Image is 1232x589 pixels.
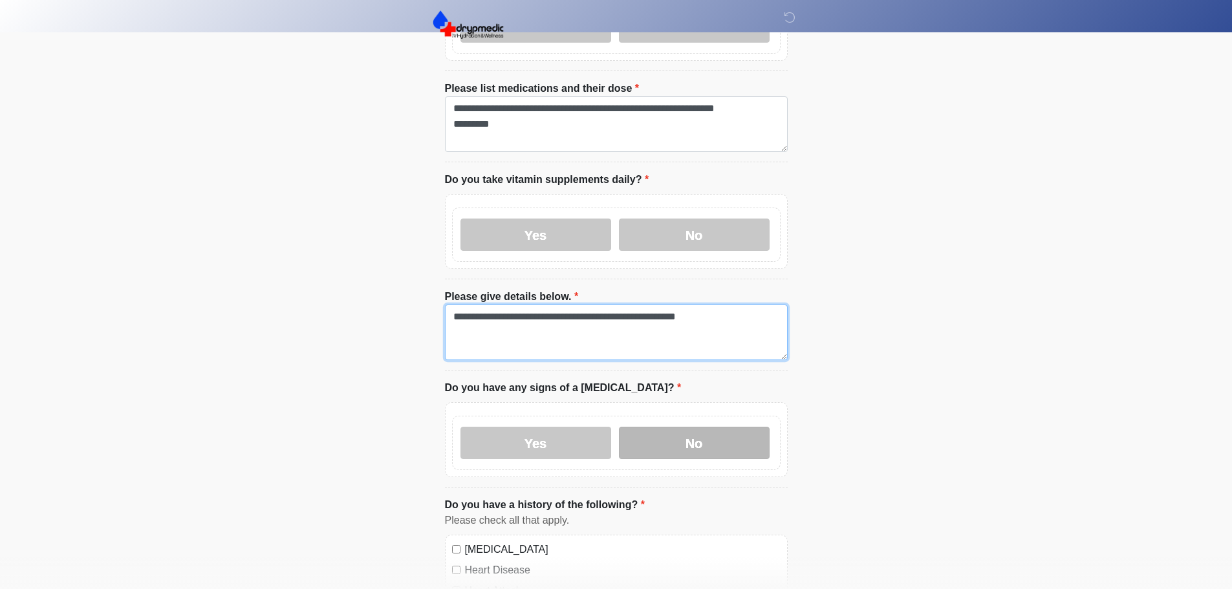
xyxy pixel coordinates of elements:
div: Please check all that apply. [445,513,788,528]
label: No [619,219,770,251]
label: Do you take vitamin supplements daily? [445,172,649,187]
img: DrypMedic IV Hydration & Wellness Logo [432,10,504,39]
label: Yes [460,219,611,251]
label: Heart Disease [465,562,781,578]
label: Do you have any signs of a [MEDICAL_DATA]? [445,380,682,396]
label: Yes [460,427,611,459]
input: Heart Disease [452,566,460,574]
label: No [619,427,770,459]
label: Please list medications and their dose [445,81,640,96]
label: Please give details below. [445,289,579,305]
label: Do you have a history of the following? [445,497,645,513]
label: [MEDICAL_DATA] [465,542,781,557]
input: [MEDICAL_DATA] [452,545,460,553]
